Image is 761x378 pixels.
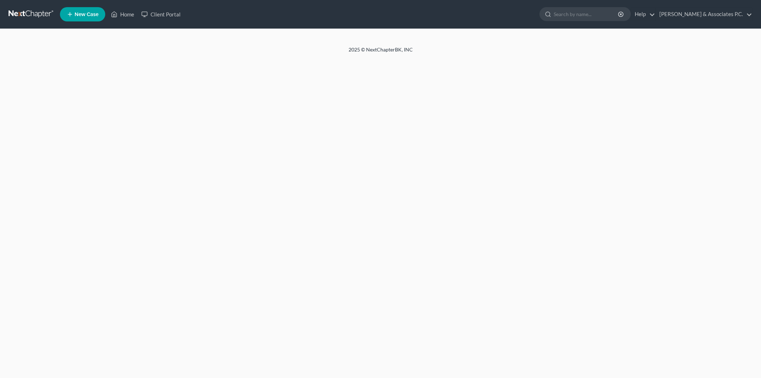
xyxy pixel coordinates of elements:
div: 2025 © NextChapterBK, INC [177,46,584,59]
input: Search by name... [554,8,619,21]
a: [PERSON_NAME] & Associates P.C. [656,8,752,21]
a: Home [107,8,138,21]
a: Client Portal [138,8,184,21]
a: Help [631,8,655,21]
span: New Case [75,12,98,17]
